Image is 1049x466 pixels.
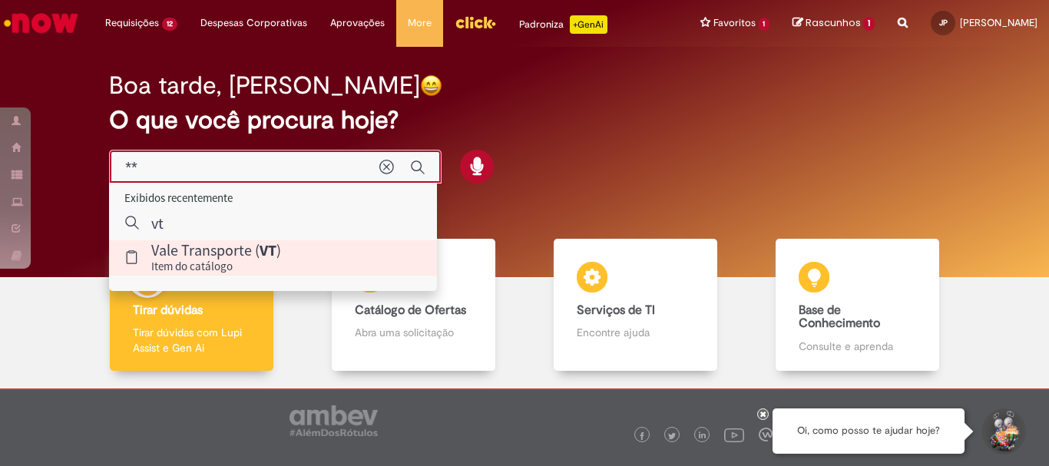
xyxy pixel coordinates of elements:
[133,302,203,318] b: Tirar dúvidas
[303,239,524,372] a: Catálogo de Ofertas Abra uma solicitação
[577,302,655,318] b: Serviços de TI
[105,15,159,31] span: Requisições
[355,302,466,318] b: Catálogo de Ofertas
[570,15,607,34] p: +GenAi
[773,408,965,454] div: Oi, como posso te ajudar hoje?
[806,15,861,30] span: Rascunhos
[799,339,915,354] p: Consulte e aprenda
[668,432,676,440] img: logo_footer_twitter.png
[109,72,420,99] h2: Boa tarde, [PERSON_NAME]
[524,239,746,372] a: Serviços de TI Encontre ajuda
[200,15,307,31] span: Despesas Corporativas
[759,428,773,441] img: logo_footer_workplace.png
[793,16,875,31] a: Rascunhos
[133,325,250,355] p: Tirar dúvidas com Lupi Assist e Gen Ai
[162,18,177,31] span: 12
[799,302,880,332] b: Base de Conhecimento
[759,18,770,31] span: 1
[81,239,303,372] a: Tirar dúvidas Tirar dúvidas com Lupi Assist e Gen Ai
[455,11,496,34] img: click_logo_yellow_360x200.png
[980,408,1026,454] button: Iniciar Conversa de Suporte
[638,432,646,440] img: logo_footer_facebook.png
[724,425,744,445] img: logo_footer_youtube.png
[290,405,378,436] img: logo_footer_ambev_rotulo_gray.png
[330,15,385,31] span: Aprovações
[939,18,948,28] span: JP
[109,107,940,134] h2: O que você procura hoje?
[699,431,707,441] img: logo_footer_linkedin.png
[408,15,432,31] span: More
[746,239,968,372] a: Base de Conhecimento Consulte e aprenda
[577,325,693,340] p: Encontre ajuda
[713,15,756,31] span: Favoritos
[355,325,472,340] p: Abra uma solicitação
[863,17,875,31] span: 1
[2,8,81,38] img: ServiceNow
[519,15,607,34] div: Padroniza
[420,74,442,97] img: happy-face.png
[960,16,1037,29] span: [PERSON_NAME]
